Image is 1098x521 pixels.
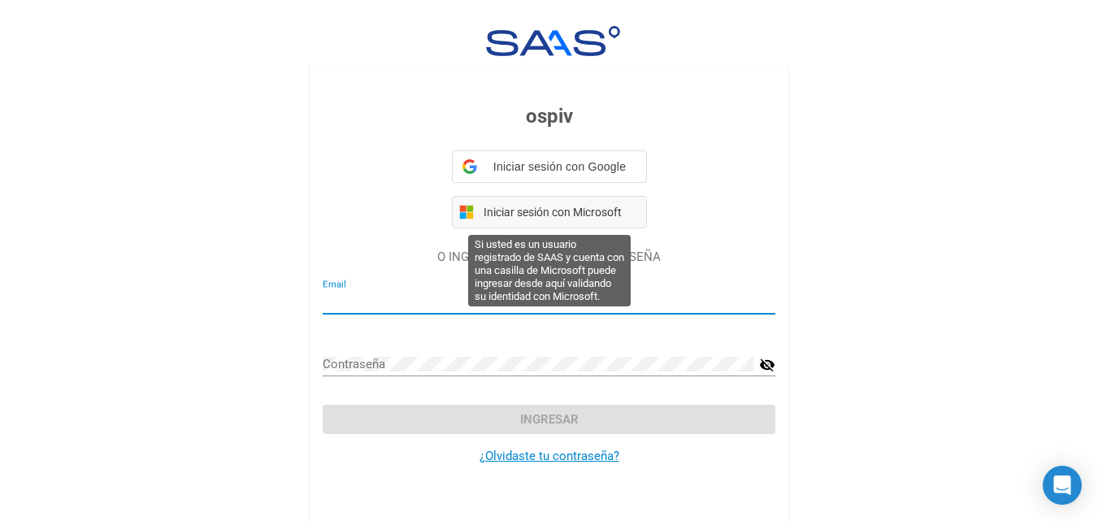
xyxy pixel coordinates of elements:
[452,196,647,228] button: Iniciar sesión con Microsoft
[323,405,775,434] button: Ingresar
[484,158,636,176] span: Iniciar sesión con Google
[520,412,579,427] span: Ingresar
[1043,466,1082,505] div: Open Intercom Messenger
[759,355,775,375] mat-icon: visibility_off
[323,102,775,131] h3: ospiv
[480,449,619,463] a: ¿Olvidaste tu contraseña?
[323,248,775,267] p: O INGRESÁ TU CORREO Y CONTRASEÑA
[452,150,647,183] div: Iniciar sesión con Google
[480,206,640,219] span: Iniciar sesión con Microsoft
